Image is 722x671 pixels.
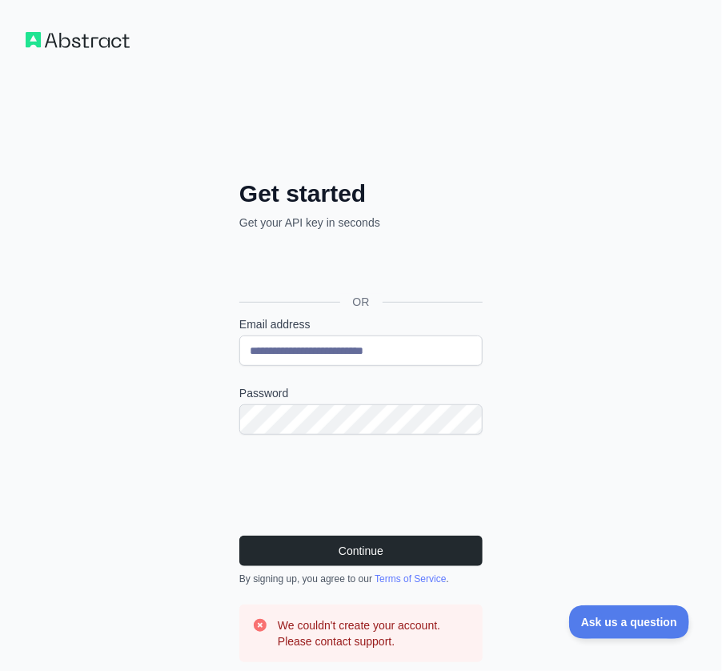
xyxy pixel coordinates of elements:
label: Password [239,385,483,401]
iframe: reCAPTCHA [239,454,483,516]
iframe: Przycisk Zaloguj się przez Google [231,248,487,283]
iframe: Toggle Customer Support [569,605,690,639]
img: Workflow [26,32,130,48]
label: Email address [239,316,483,332]
div: By signing up, you agree to our . [239,573,483,585]
button: Continue [239,536,483,566]
h2: Get started [239,179,483,208]
a: Terms of Service [375,573,446,585]
p: Get your API key in seconds [239,215,483,231]
span: OR [340,294,383,310]
h3: We couldn't create your account. Please contact support. [278,617,470,649]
